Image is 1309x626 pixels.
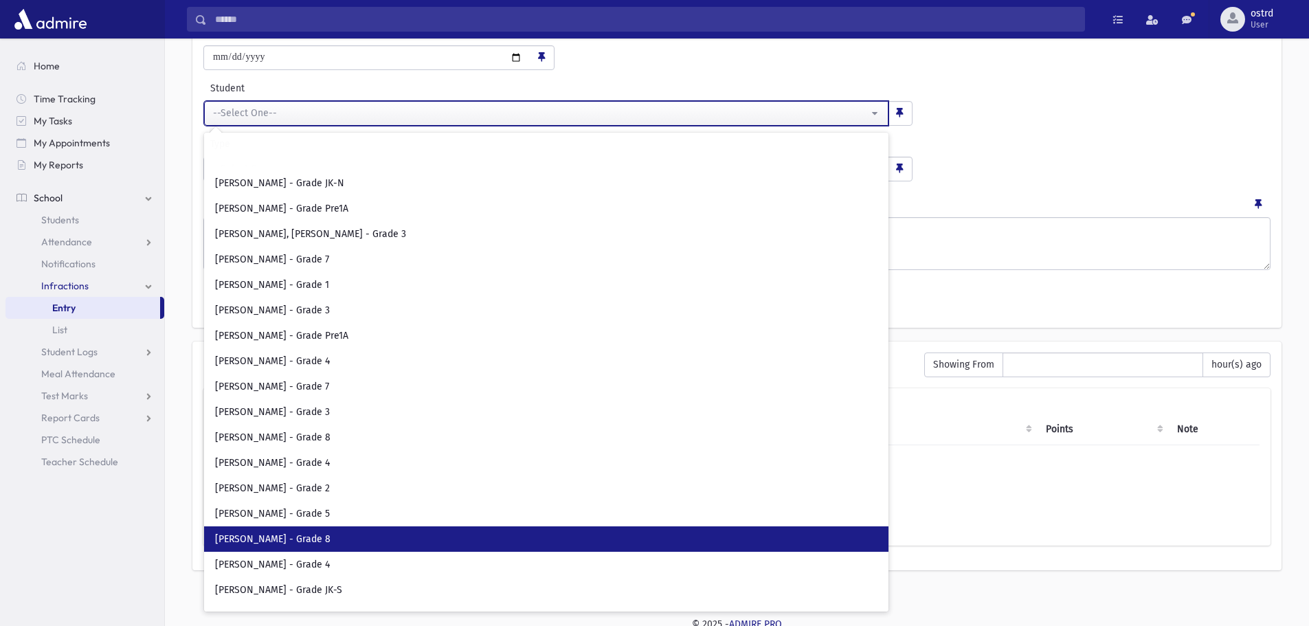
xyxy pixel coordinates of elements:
[203,192,225,212] label: Note
[215,431,331,445] span: [PERSON_NAME] - Grade 8
[41,456,118,468] span: Teacher Schedule
[5,297,160,319] a: Entry
[215,533,331,546] span: [PERSON_NAME] - Grade 8
[924,353,1003,377] span: Showing From
[41,346,98,358] span: Student Logs
[34,93,96,105] span: Time Tracking
[5,319,164,341] a: List
[41,236,92,248] span: Attendance
[215,405,330,419] span: [PERSON_NAME] - Grade 3
[213,106,869,120] div: --Select One--
[5,253,164,275] a: Notifications
[5,407,164,429] a: Report Cards
[52,302,76,314] span: Entry
[1202,353,1271,377] span: hour(s) ago
[34,192,63,204] span: School
[215,278,329,292] span: [PERSON_NAME] - Grade 1
[215,355,330,368] span: [PERSON_NAME] - Grade 4
[5,275,164,297] a: Infractions
[215,456,330,470] span: [PERSON_NAME] - Grade 4
[41,412,100,424] span: Report Cards
[5,187,164,209] a: School
[41,280,89,292] span: Infractions
[5,341,164,363] a: Student Logs
[215,202,348,216] span: [PERSON_NAME] - Grade Pre1A
[52,324,67,336] span: List
[34,115,72,127] span: My Tasks
[203,81,676,96] label: Student
[1251,19,1273,30] span: User
[1251,8,1273,19] span: ostrd
[5,132,164,154] a: My Appointments
[210,141,883,164] input: Search
[34,137,110,149] span: My Appointments
[215,329,348,343] span: [PERSON_NAME] - Grade Pre1A
[5,363,164,385] a: Meal Attendance
[41,390,88,402] span: Test Marks
[41,368,115,380] span: Meal Attendance
[215,304,330,317] span: [PERSON_NAME] - Grade 3
[215,177,344,190] span: [PERSON_NAME] - Grade JK-N
[5,231,164,253] a: Attendance
[41,214,79,226] span: Students
[5,55,164,77] a: Home
[5,154,164,176] a: My Reports
[215,507,330,521] span: [PERSON_NAME] - Grade 5
[207,7,1084,32] input: Search
[1038,414,1169,445] th: Points: activate to sort column ascending
[203,137,558,151] label: Type
[215,583,342,597] span: [PERSON_NAME] - Grade JK-S
[215,253,329,267] span: [PERSON_NAME] - Grade 7
[215,227,406,241] span: [PERSON_NAME], [PERSON_NAME] - Grade 3
[204,101,888,126] button: --Select One--
[41,258,96,270] span: Notifications
[215,482,330,495] span: [PERSON_NAME] - Grade 2
[215,558,330,572] span: [PERSON_NAME] - Grade 4
[215,380,329,394] span: [PERSON_NAME] - Grade 7
[5,429,164,451] a: PTC Schedule
[203,353,910,366] h6: Recently Entered
[5,110,164,132] a: My Tasks
[5,451,164,473] a: Teacher Schedule
[34,159,83,171] span: My Reports
[41,434,100,446] span: PTC Schedule
[5,88,164,110] a: Time Tracking
[1169,414,1260,445] th: Note
[5,385,164,407] a: Test Marks
[11,5,90,33] img: AdmirePro
[5,209,164,231] a: Students
[34,60,60,72] span: Home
